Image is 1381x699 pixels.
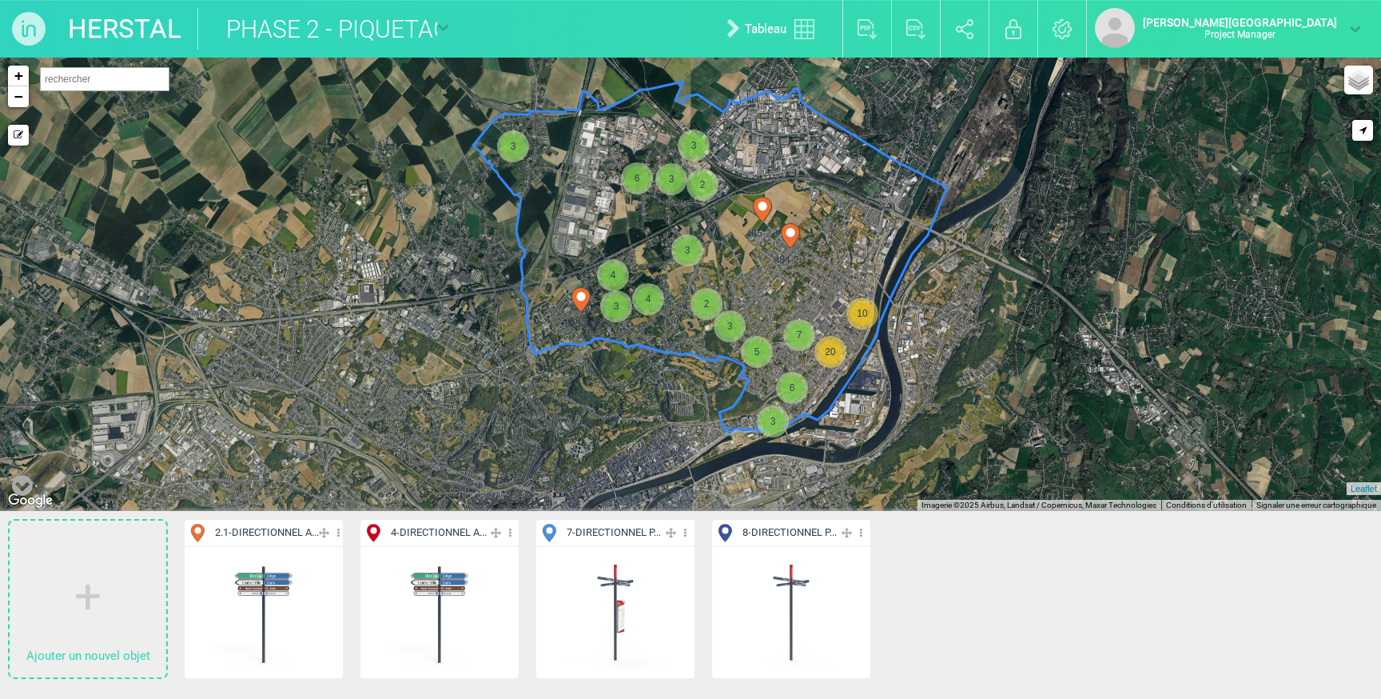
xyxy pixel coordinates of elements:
[8,66,29,86] a: Zoom in
[625,166,649,190] span: 6
[1344,66,1373,94] a: Layers
[761,409,785,433] span: 3
[1005,19,1021,39] img: locked.svg
[560,317,602,331] span: 525-2.1
[380,553,499,672] img: 044615986060.png
[690,173,714,197] span: 2
[215,525,315,541] span: 2.1 - DIRECTIONNEL A...
[1053,19,1073,39] img: settings.svg
[742,525,837,541] span: 8 - DIRECTIONNEL P...
[10,521,166,677] a: Ajouter un nouvel objet
[694,292,718,316] span: 2
[818,340,842,364] span: 20
[10,644,166,669] p: Ajouter un nouvel objet
[682,134,706,158] span: 3
[1143,16,1337,29] strong: [PERSON_NAME][GEOGRAPHIC_DATA]
[567,525,661,541] span: 7 - DIRECTIONNEL P...
[1143,29,1337,40] p: Project Manager
[780,376,804,400] span: 6
[1095,8,1361,48] a: [PERSON_NAME][GEOGRAPHIC_DATA]Project Manager
[787,323,811,347] span: 7
[906,19,926,39] img: export_csv.svg
[604,294,628,318] span: 3
[675,238,699,262] span: 3
[205,553,323,672] img: 044615986060.png
[1351,484,1377,493] a: Leaflet
[858,19,878,39] img: export_pdf.svg
[8,86,29,107] a: Zoom out
[732,553,850,672] img: 102201318732.png
[956,19,974,39] img: share.svg
[745,340,769,364] span: 5
[391,525,487,541] span: 4 - DIRECTIONNEL A...
[40,67,169,91] input: rechercher
[718,314,742,338] span: 3
[501,134,525,158] span: 3
[636,287,660,311] span: 4
[742,226,783,241] span: 485-2.1
[714,3,834,54] a: Tableau
[659,167,683,191] span: 3
[850,302,874,326] span: 10
[556,553,675,672] img: 102114788214.png
[68,8,181,50] a: HERSTAL
[1095,8,1135,48] img: default_avatar.png
[601,263,625,287] span: 4
[794,19,814,39] img: tableau.svg
[770,253,811,267] span: 484-2.1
